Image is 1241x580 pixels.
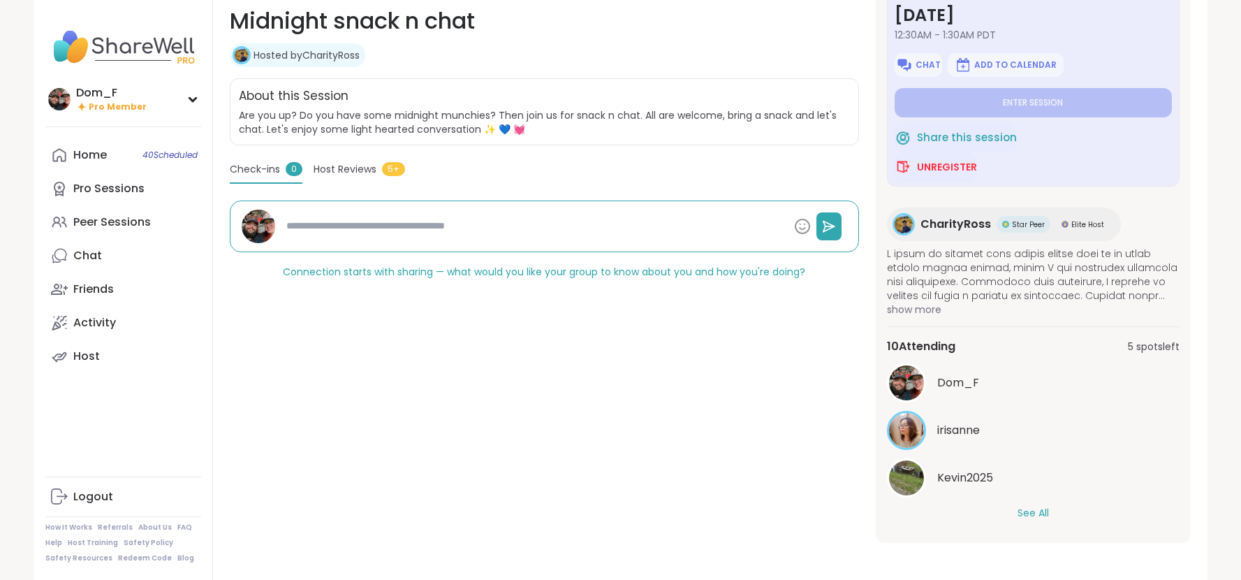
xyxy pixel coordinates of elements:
span: irisanne [937,422,980,439]
span: Host Reviews [314,162,376,177]
span: 5+ [382,162,405,176]
span: 5 spots left [1128,340,1180,354]
a: Safety Resources [45,553,112,563]
span: Elite Host [1071,219,1104,230]
h3: [DATE] [895,3,1172,28]
a: Pro Sessions [45,172,201,205]
span: show more [887,303,1180,317]
div: Friends [73,282,114,297]
span: 40 Scheduled [142,150,198,161]
a: Dom_FDom_F [887,363,1180,403]
a: About Us [138,523,172,532]
img: Dom_F [242,210,275,243]
span: Enter session [1003,97,1063,108]
img: ShareWell Nav Logo [45,22,201,71]
span: 10 Attending [887,338,955,355]
h2: About this Session [239,87,348,106]
button: Enter session [895,88,1172,117]
a: Redeem Code [118,553,172,563]
img: ShareWell Logomark [896,57,913,73]
a: Chat [45,239,201,273]
a: Peer Sessions [45,205,201,239]
a: Kevin2025Kevin2025 [887,458,1180,498]
span: Connection starts with sharing — what would you like your group to know about you and how you're ... [283,265,805,279]
span: Add to Calendar [974,59,1057,71]
img: ShareWell Logomark [955,57,971,73]
img: CharityRoss [895,215,913,233]
a: Activity [45,306,201,340]
img: Star Peer [1002,221,1009,228]
a: Home40Scheduled [45,138,201,172]
div: Activity [73,315,116,331]
img: Dom_F [889,365,924,400]
button: Share this session [895,123,1017,152]
span: Dom_F [937,375,979,391]
button: Chat [895,53,942,77]
img: CharityRoss [235,48,249,62]
a: Blog [177,553,194,563]
button: Unregister [895,152,977,182]
div: Pro Sessions [73,181,145,196]
div: Peer Sessions [73,215,151,230]
span: Share this session [917,130,1017,146]
img: Elite Host [1062,221,1069,228]
img: Dom_F [48,88,71,110]
a: Host Training [68,538,118,548]
h1: Midnight snack n chat [230,4,859,38]
span: Chat [916,59,941,71]
a: irisanneirisanne [887,411,1180,450]
span: Star Peer [1012,219,1045,230]
span: 0 [286,162,302,176]
a: Friends [45,273,201,306]
div: Host [73,349,100,364]
a: Referrals [98,523,133,532]
a: Safety Policy [124,538,173,548]
div: Home [73,147,107,163]
a: FAQ [177,523,192,532]
img: irisanne [889,413,924,448]
button: See All [1018,506,1049,521]
span: L ipsum do sitamet cons adipis elitse doei te in utlab etdolo magnaa enimad, minim V qui nostrude... [887,247,1180,303]
a: Help [45,538,62,548]
img: Kevin2025 [889,461,924,495]
span: Kevin2025 [937,470,993,486]
span: Are you up? Do you have some midnight munchies? Then join us for snack n chat. All are welcome, b... [239,108,850,136]
span: Check-ins [230,162,280,177]
div: Dom_F [76,85,147,101]
a: Host [45,340,201,373]
span: Unregister [917,160,977,174]
div: Logout [73,489,113,505]
span: 12:30AM - 1:30AM PDT [895,28,1172,42]
img: ShareWell Logomark [895,129,911,146]
button: Add to Calendar [948,53,1064,77]
img: ShareWell Logomark [895,159,911,175]
a: Logout [45,480,201,514]
a: CharityRossCharityRossStar PeerStar PeerElite HostElite Host [887,208,1121,241]
a: Hosted byCharityRoss [254,48,360,62]
span: Pro Member [89,101,147,113]
div: Chat [73,248,102,263]
span: CharityRoss [920,216,991,233]
a: How It Works [45,523,92,532]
